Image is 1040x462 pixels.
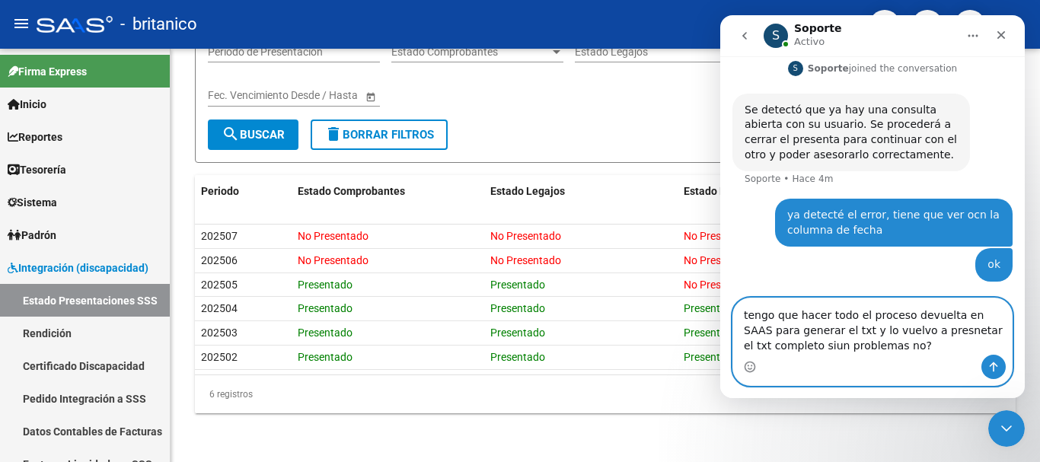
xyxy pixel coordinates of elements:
span: Borrar Filtros [324,128,434,142]
span: Estado Legajos [490,185,565,197]
span: Presentado [490,279,545,291]
datatable-header-cell: Estado Rendición (IDAF) [678,175,871,208]
span: - britanico [120,8,197,41]
span: Sistema [8,194,57,211]
span: Estado Rendición (IDAF) [684,185,801,197]
span: Periodo [201,185,239,197]
span: Reportes [8,129,62,145]
span: No Presentado [684,230,754,242]
span: Tesorería [8,161,66,178]
datatable-header-cell: Estado Comprobantes [292,175,485,208]
span: No Presentado [684,254,754,266]
button: Open calendar [362,88,378,104]
span: 202505 [201,279,238,291]
span: Presentado [684,302,739,314]
span: No Presentado [490,254,561,266]
button: Buscar [208,119,298,150]
span: 202504 [201,302,238,314]
span: Presentado [490,351,545,363]
span: Inicio [8,96,46,113]
iframe: Intercom live chat [988,410,1025,447]
span: 202502 [201,351,238,363]
mat-icon: menu [12,14,30,33]
span: 202507 [201,230,238,242]
span: 202503 [201,327,238,339]
datatable-header-cell: Estado Legajos [484,175,678,208]
span: Padrón [8,227,56,244]
mat-icon: search [222,125,240,143]
span: Presentado [298,351,353,363]
span: 202506 [201,254,238,266]
span: Estado Legajos [575,46,733,59]
span: Presentado [490,327,545,339]
span: No Presentado [298,254,368,266]
datatable-header-cell: Periodo [195,175,292,208]
input: Fecha fin [276,89,351,102]
span: Buscar [222,128,285,142]
span: Presentado [298,279,353,291]
span: No Presentado [490,230,561,242]
span: Presentado [684,327,739,339]
span: No Presentado [684,279,754,291]
span: Firma Express [8,63,87,80]
span: Presentado [298,327,353,339]
span: Presentado [490,302,545,314]
span: Integración (discapacidad) [8,260,148,276]
mat-icon: delete [324,125,343,143]
input: Fecha inicio [208,89,263,102]
span: No Presentado [298,230,368,242]
span: Estado Comprobantes [298,185,405,197]
div: 6 registros [195,375,1016,413]
iframe: Intercom live chat [720,15,1025,398]
button: Borrar Filtros [311,119,448,150]
span: Presentado [298,302,353,314]
span: Presentado [684,351,739,363]
span: Estado Comprobantes [391,46,550,59]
